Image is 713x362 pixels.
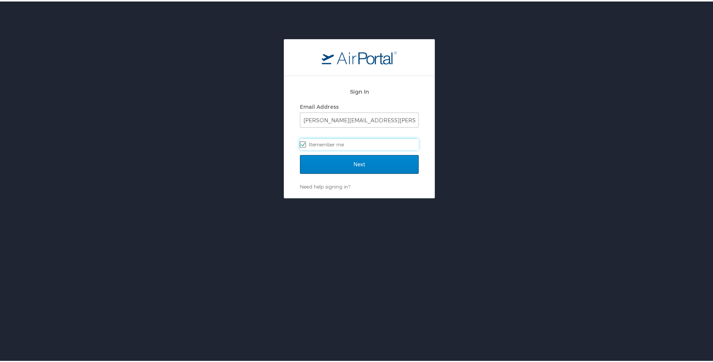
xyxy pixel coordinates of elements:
[300,154,419,172] input: Next
[300,137,419,149] label: Remember me
[300,86,419,94] h2: Sign In
[300,182,350,188] a: Need help signing in?
[322,49,397,63] img: logo
[300,102,339,108] label: Email Address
